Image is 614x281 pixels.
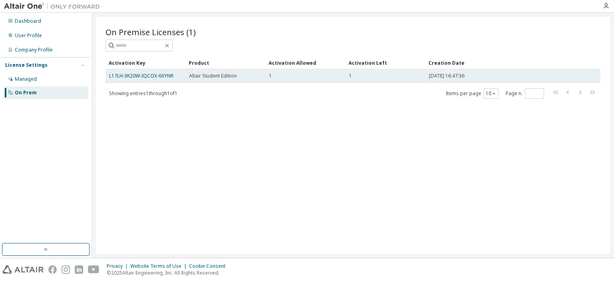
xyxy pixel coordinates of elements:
[15,90,37,96] div: On Prem
[429,56,565,69] div: Creation Date
[109,90,177,97] span: Showing entries 1 through 1 of 1
[107,263,130,269] div: Privacy
[62,265,70,274] img: instagram.svg
[5,62,48,68] div: License Settings
[506,88,544,99] span: Page n.
[130,263,189,269] div: Website Terms of Use
[106,26,196,38] span: On Premise Licenses (1)
[48,265,57,274] img: facebook.svg
[486,90,496,97] button: 10
[15,32,42,39] div: User Profile
[429,73,464,79] span: [DATE] 16:47:36
[107,269,230,276] p: © 2025 Altair Engineering, Inc. All Rights Reserved.
[189,56,262,69] div: Product
[75,265,83,274] img: linkedin.svg
[2,265,44,274] img: altair_logo.svg
[189,73,237,79] span: Altair Student Edition
[269,73,272,79] span: 1
[349,73,352,79] span: 1
[349,56,422,69] div: Activation Left
[189,263,230,269] div: Cookie Consent
[15,76,37,82] div: Managed
[109,56,182,69] div: Activation Key
[269,56,342,69] div: Activation Allowed
[15,47,53,53] div: Company Profile
[15,18,41,24] div: Dashboard
[109,72,173,79] a: L17LH-3K20W-IQCOX-6XYNR
[446,88,498,99] span: Items per page
[4,2,104,10] img: Altair One
[88,265,100,274] img: youtube.svg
